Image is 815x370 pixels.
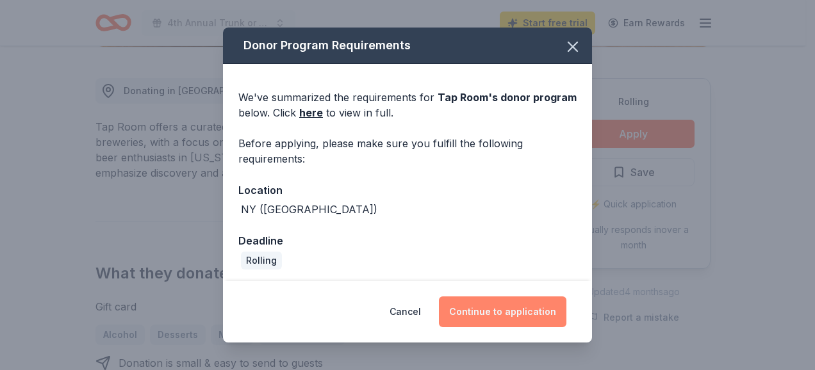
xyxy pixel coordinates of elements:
[238,232,577,249] div: Deadline
[238,90,577,120] div: We've summarized the requirements for below. Click to view in full.
[390,296,421,327] button: Cancel
[438,91,577,104] span: Tap Room 's donor program
[241,252,282,269] div: Rolling
[439,296,566,327] button: Continue to application
[238,182,577,198] div: Location
[299,105,323,120] a: here
[223,28,592,64] div: Donor Program Requirements
[241,202,377,217] div: NY ([GEOGRAPHIC_DATA])
[238,136,577,166] div: Before applying, please make sure you fulfill the following requirements:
